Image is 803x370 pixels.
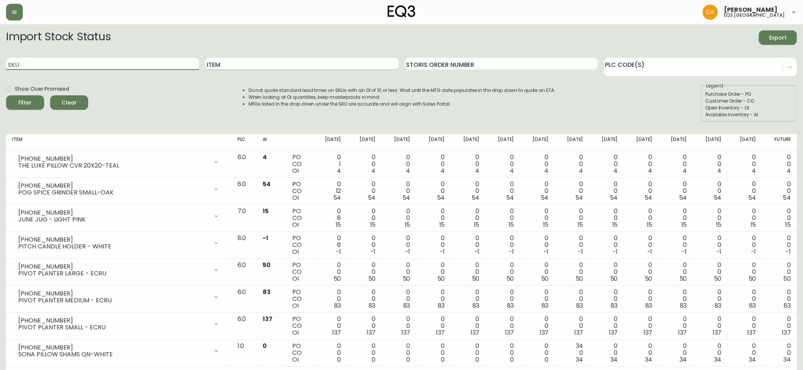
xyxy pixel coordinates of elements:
[406,166,410,175] span: 4
[263,180,271,188] span: 54
[542,301,549,310] span: 83
[540,328,549,337] span: 137
[231,259,257,286] td: 6.0
[682,247,687,256] span: -1
[526,208,549,228] div: 0 0
[353,343,376,363] div: 0 0
[437,193,445,202] span: 54
[474,220,480,229] span: 15
[543,247,549,256] span: -1
[578,220,583,229] span: 15
[292,235,306,255] div: PO CO
[561,154,583,174] div: 0 0
[526,262,549,282] div: 0 0
[596,208,618,228] div: 0 0
[388,289,410,309] div: 0 0
[18,317,209,324] div: [PHONE_NUMBER]
[749,274,756,283] span: 50
[678,328,687,337] span: 137
[12,154,225,171] div: [PHONE_NUMBER]THE LUXE PILLOW CVR 20X20-TEAL
[784,301,791,310] span: 83
[292,328,299,337] span: OI
[457,208,480,228] div: 0 0
[367,328,376,337] span: 137
[492,181,514,201] div: 0 0
[6,95,44,110] button: Filter
[423,208,445,228] div: 0 0
[353,235,376,255] div: 0 0
[526,316,549,336] div: 0 0
[561,181,583,201] div: 0 0
[734,208,756,228] div: 0 0
[263,261,271,269] span: 50
[648,166,653,175] span: 4
[714,193,722,202] span: 54
[18,351,209,358] div: SONA PILLOW SHAMS QN-WHITE
[474,247,480,256] span: -1
[292,316,306,336] div: PO CO
[231,232,257,259] td: 8.0
[18,216,209,223] div: JUNE JUG - LIGHT PINK
[388,235,410,255] div: 0 0
[12,262,225,278] div: [PHONE_NUMBER]PIVOT PLANTER LARGE - ECRU
[506,193,514,202] span: 54
[705,104,792,111] div: Open Inventory - OI
[768,181,791,201] div: 0 0
[249,94,556,101] li: When looking at OI quantities, keep masterpacks in mind.
[388,208,410,228] div: 0 0
[457,154,480,174] div: 0 0
[231,286,257,313] td: 6.0
[334,274,341,283] span: 50
[457,289,480,309] div: 0 0
[526,154,549,174] div: 0 0
[457,181,480,201] div: 0 0
[734,154,756,174] div: 0 0
[423,154,445,174] div: 0 0
[610,193,618,202] span: 54
[18,324,209,331] div: PIVOT PLANTER SMALL - ECRU
[630,316,653,336] div: 0 0
[768,208,791,228] div: 0 0
[645,301,653,310] span: 83
[526,289,549,309] div: 0 0
[401,328,410,337] span: 137
[665,343,687,363] div: 0 0
[724,13,785,17] h5: eq3 [GEOGRAPHIC_DATA]
[576,274,583,283] span: 50
[402,193,410,202] span: 54
[699,235,722,255] div: 0 0
[747,328,756,337] span: 137
[526,343,549,363] div: 0 0
[313,134,347,151] th: [DATE]
[768,235,791,255] div: 0 0
[762,134,797,151] th: Future
[699,208,722,228] div: 0 0
[561,235,583,255] div: 0 0
[334,301,341,310] span: 83
[18,263,209,270] div: [PHONE_NUMBER]
[596,154,618,174] div: 0 0
[388,316,410,336] div: 0 0
[510,166,514,175] span: 4
[231,205,257,232] td: 7.0
[19,98,32,108] div: Filter
[492,208,514,228] div: 0 0
[613,247,618,256] span: -1
[437,274,445,283] span: 50
[18,182,209,189] div: [PHONE_NUMBER]
[18,270,209,277] div: PIVOT PLANTER LARGE - ECRU
[292,301,299,310] span: OI
[693,134,728,151] th: [DATE]
[319,289,341,309] div: 0 0
[782,328,791,337] span: 137
[734,235,756,255] div: 0 0
[645,193,653,202] span: 54
[630,181,653,201] div: 0 0
[12,316,225,332] div: [PHONE_NUMBER]PIVOT PLANTER SMALL - ECRU
[12,235,225,251] div: [PHONE_NUMBER]PITCH CANDLE HOLDER - WHITE
[403,274,410,283] span: 50
[555,134,589,151] th: [DATE]
[231,151,257,178] td: 6.0
[436,328,445,337] span: 137
[336,220,341,229] span: 15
